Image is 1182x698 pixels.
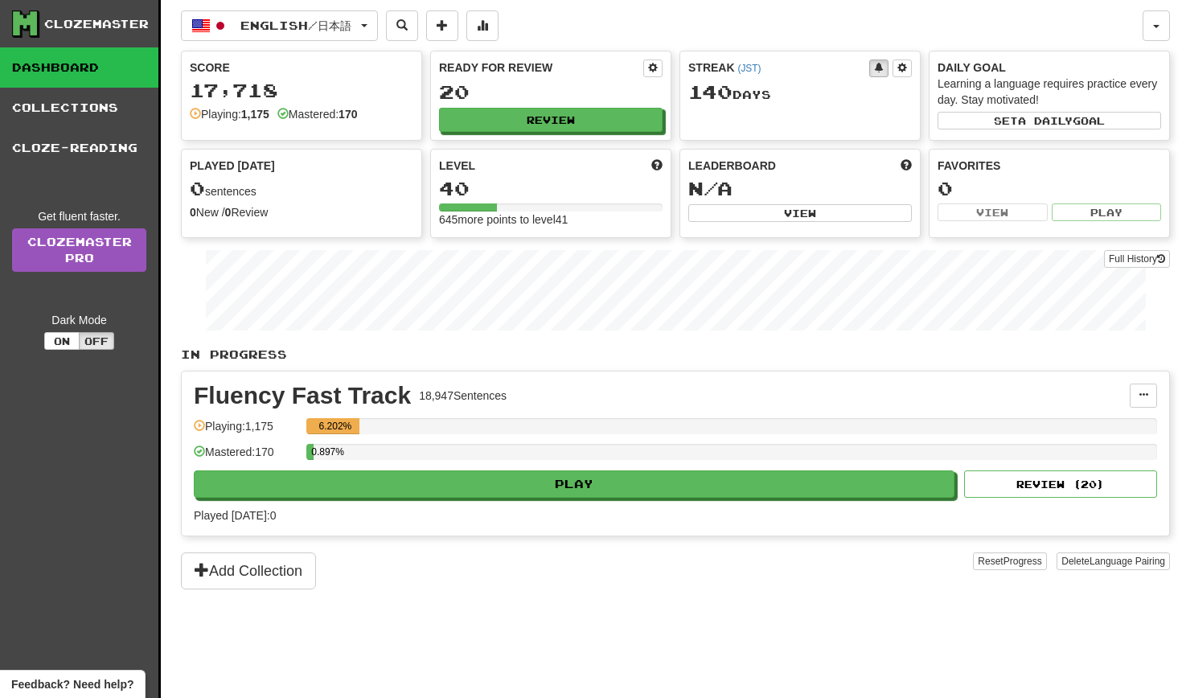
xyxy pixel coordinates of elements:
div: 17,718 [190,80,413,101]
button: English/日本語 [181,10,378,41]
div: Mastered: [277,106,358,122]
div: Learning a language requires practice every day. Stay motivated! [938,76,1161,108]
button: Review (20) [964,470,1157,498]
strong: 0 [190,206,196,219]
div: 6.202% [311,418,359,434]
button: Play [1052,203,1162,221]
strong: 0 [225,206,232,219]
div: Playing: 1,175 [194,418,298,445]
div: Clozemaster [44,16,149,32]
span: This week in points, UTC [901,158,912,174]
div: 18,947 Sentences [419,388,507,404]
button: DeleteLanguage Pairing [1057,552,1170,570]
div: Ready for Review [439,60,643,76]
button: Full History [1104,250,1170,268]
span: Level [439,158,475,174]
div: 20 [439,82,663,102]
div: Fluency Fast Track [194,384,411,408]
strong: 170 [339,108,357,121]
button: Seta dailygoal [938,112,1161,129]
button: View [938,203,1048,221]
button: Off [79,332,114,350]
div: 0 [938,179,1161,199]
div: Streak [688,60,869,76]
div: 40 [439,179,663,199]
div: Daily Goal [938,60,1161,76]
button: ResetProgress [973,552,1046,570]
button: Search sentences [386,10,418,41]
button: Add Collection [181,552,316,589]
span: Language Pairing [1090,556,1165,567]
a: ClozemasterPro [12,228,146,272]
span: 140 [688,80,733,103]
strong: 1,175 [241,108,269,121]
span: Played [DATE] [190,158,275,174]
span: Score more points to level up [651,158,663,174]
button: Add sentence to collection [426,10,458,41]
button: More stats [466,10,499,41]
div: New / Review [190,204,413,220]
div: 0.897% [311,444,314,460]
span: N/A [688,177,733,199]
button: View [688,204,912,222]
a: (JST) [737,63,761,74]
div: Get fluent faster. [12,208,146,224]
div: Score [190,60,413,76]
div: Favorites [938,158,1161,174]
span: a daily [1018,115,1073,126]
div: Day s [688,82,912,103]
div: sentences [190,179,413,199]
div: Mastered: 170 [194,444,298,470]
div: Playing: [190,106,269,122]
span: Open feedback widget [11,676,133,692]
button: Review [439,108,663,132]
span: 0 [190,177,205,199]
button: On [44,332,80,350]
span: Played [DATE]: 0 [194,509,276,522]
p: In Progress [181,347,1170,363]
div: 645 more points to level 41 [439,211,663,228]
span: Leaderboard [688,158,776,174]
div: Dark Mode [12,312,146,328]
span: Progress [1003,556,1042,567]
span: English / 日本語 [240,18,351,32]
button: Play [194,470,954,498]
